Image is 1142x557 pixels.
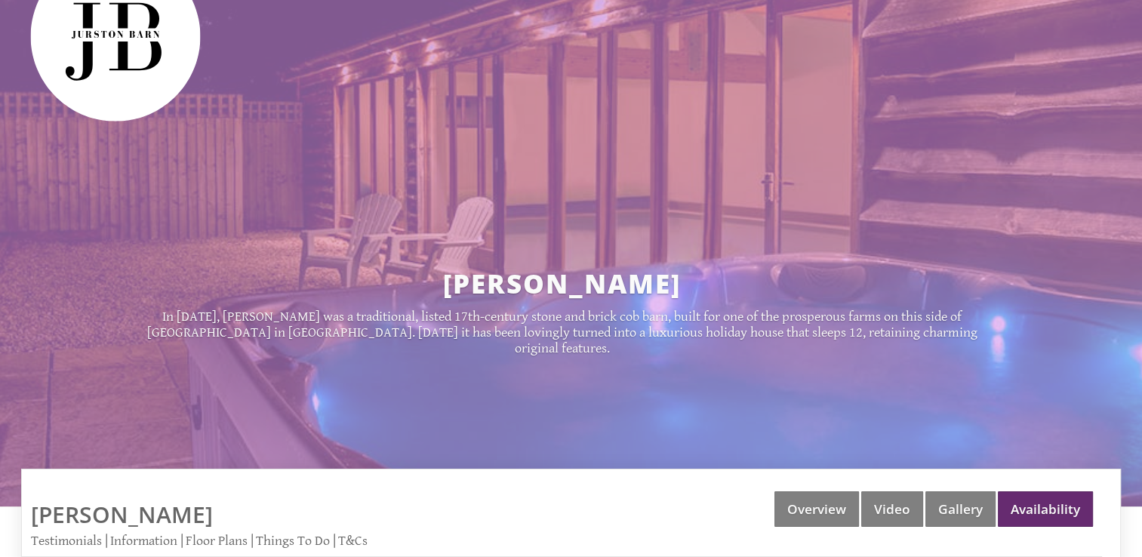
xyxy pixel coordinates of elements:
[774,491,859,527] a: Overview
[998,491,1093,527] a: Availability
[129,266,994,301] h2: [PERSON_NAME]
[129,309,994,356] p: In [DATE], [PERSON_NAME] was a traditional, listed 17th-century stone and brick cob barn, built f...
[925,491,996,527] a: Gallery
[861,491,923,527] a: Video
[186,533,248,549] a: Floor Plans
[256,533,330,549] a: Things To Do
[31,533,102,549] a: Testimonials
[338,533,368,549] a: T&Cs
[31,499,213,530] a: [PERSON_NAME]
[110,533,177,549] a: Information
